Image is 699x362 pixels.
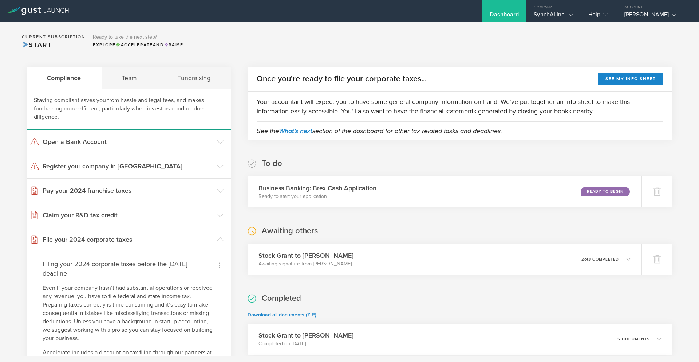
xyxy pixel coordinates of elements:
[43,259,215,278] h4: Filing your 2024 corporate taxes before the [DATE] deadline
[43,235,213,244] h3: File your 2024 corporate taxes
[262,226,318,236] h2: Awaiting others
[534,11,573,22] div: SynchAI Inc.
[102,67,158,89] div: Team
[581,187,630,196] div: Ready to Begin
[22,35,85,39] h2: Current Subscription
[258,183,376,193] h3: Business Banking: Brex Cash Application
[663,327,699,362] iframe: Chat Widget
[258,340,354,347] p: Completed on [DATE]
[89,29,187,52] div: Ready to take the next step?ExploreAccelerateandRaise
[43,210,213,220] h3: Claim your R&D tax credit
[262,158,282,169] h2: To do
[598,73,663,85] button: See my info sheet
[248,176,641,207] div: Business Banking: Brex Cash ApplicationReady to start your applicationReady to Begin
[279,127,312,135] a: What's next
[257,127,502,135] em: See the section of the dashboard for other tax related tasks and deadlines.
[248,312,316,318] a: Download all documents (ZIP)
[258,193,376,200] p: Ready to start your application
[257,74,427,84] h2: Once you're ready to file your corporate taxes...
[43,186,213,195] h3: Pay your 2024 franchise taxes
[27,89,231,130] div: Staying compliant saves you from hassle and legal fees, and makes fundraising more efficient, par...
[93,42,183,48] div: Explore
[43,137,213,147] h3: Open a Bank Account
[624,11,686,22] div: [PERSON_NAME]
[584,257,588,262] em: of
[262,293,301,304] h2: Completed
[588,11,608,22] div: Help
[258,251,354,260] h3: Stock Grant to [PERSON_NAME]
[22,41,51,49] span: Start
[617,337,650,341] p: 5 documents
[43,161,213,171] h3: Register your company in [GEOGRAPHIC_DATA]
[257,97,663,116] p: Your accountant will expect you to have some general company information on hand. We've put toget...
[93,35,183,40] h3: Ready to take the next step?
[581,257,619,261] p: 2 3 completed
[43,284,215,343] p: Even if your company hasn’t had substantial operations or received any revenue, you have to file ...
[116,42,164,47] span: and
[27,67,102,89] div: Compliance
[164,42,183,47] span: Raise
[258,331,354,340] h3: Stock Grant to [PERSON_NAME]
[258,260,354,268] p: Awaiting signature from [PERSON_NAME]
[157,67,231,89] div: Fundraising
[490,11,519,22] div: Dashboard
[116,42,153,47] span: Accelerate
